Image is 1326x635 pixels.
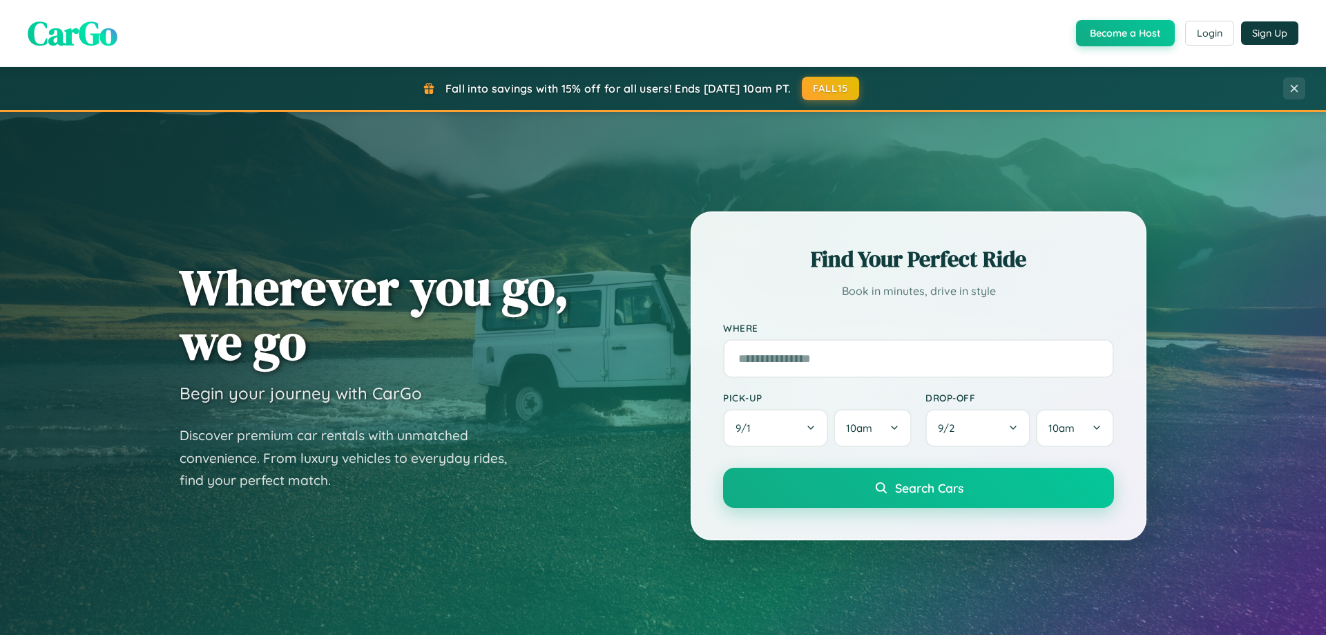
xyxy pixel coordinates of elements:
[1241,21,1298,45] button: Sign Up
[180,383,422,404] h3: Begin your journey with CarGo
[180,424,525,492] p: Discover premium car rentals with unmatched convenience. From luxury vehicles to everyday rides, ...
[723,392,912,404] label: Pick-up
[723,322,1114,334] label: Where
[846,421,872,435] span: 10am
[28,10,117,56] span: CarGo
[736,421,758,435] span: 9 / 1
[895,480,963,495] span: Search Cars
[1185,21,1234,46] button: Login
[723,468,1114,508] button: Search Cars
[180,260,569,369] h1: Wherever you go, we go
[723,409,828,447] button: 9/1
[445,82,791,95] span: Fall into savings with 15% off for all users! Ends [DATE] 10am PT.
[1076,20,1175,46] button: Become a Host
[834,409,912,447] button: 10am
[925,409,1030,447] button: 9/2
[723,281,1114,301] p: Book in minutes, drive in style
[1036,409,1114,447] button: 10am
[925,392,1114,404] label: Drop-off
[938,421,961,435] span: 9 / 2
[1048,421,1075,435] span: 10am
[723,244,1114,274] h2: Find Your Perfect Ride
[802,77,860,100] button: FALL15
